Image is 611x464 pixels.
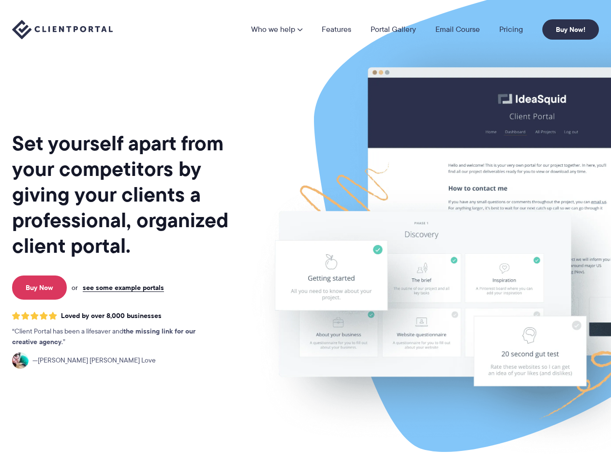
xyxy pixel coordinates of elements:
[322,26,351,33] a: Features
[12,275,67,300] a: Buy Now
[61,312,162,320] span: Loved by over 8,000 businesses
[371,26,416,33] a: Portal Gallery
[32,355,156,366] span: [PERSON_NAME] [PERSON_NAME] Love
[542,19,599,40] a: Buy Now!
[12,326,195,347] strong: the missing link for our creative agency
[12,130,247,259] h1: Set yourself apart from your competitors by giving your clients a professional, organized client ...
[72,283,78,292] span: or
[83,283,164,292] a: see some example portals
[251,26,302,33] a: Who we help
[435,26,480,33] a: Email Course
[12,326,215,348] p: Client Portal has been a lifesaver and .
[499,26,523,33] a: Pricing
